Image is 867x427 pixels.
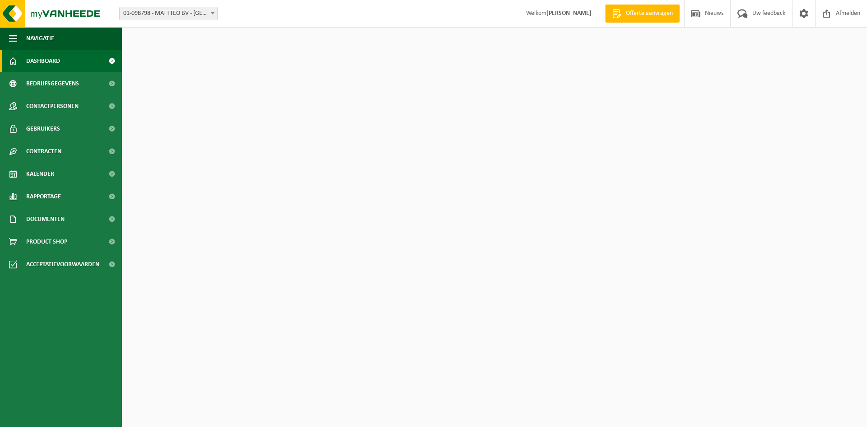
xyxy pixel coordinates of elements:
span: Contracten [26,140,61,163]
strong: [PERSON_NAME] [546,10,592,17]
span: Navigatie [26,27,54,50]
span: Product Shop [26,230,67,253]
span: Kalender [26,163,54,185]
span: Offerte aanvragen [624,9,675,18]
span: Gebruikers [26,117,60,140]
span: Rapportage [26,185,61,208]
a: Offerte aanvragen [605,5,680,23]
span: Dashboard [26,50,60,72]
span: 01-098798 - MATTTEO BV - LILLE [119,7,218,20]
span: Contactpersonen [26,95,79,117]
span: Acceptatievoorwaarden [26,253,99,276]
span: 01-098798 - MATTTEO BV - LILLE [120,7,217,20]
span: Bedrijfsgegevens [26,72,79,95]
span: Documenten [26,208,65,230]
